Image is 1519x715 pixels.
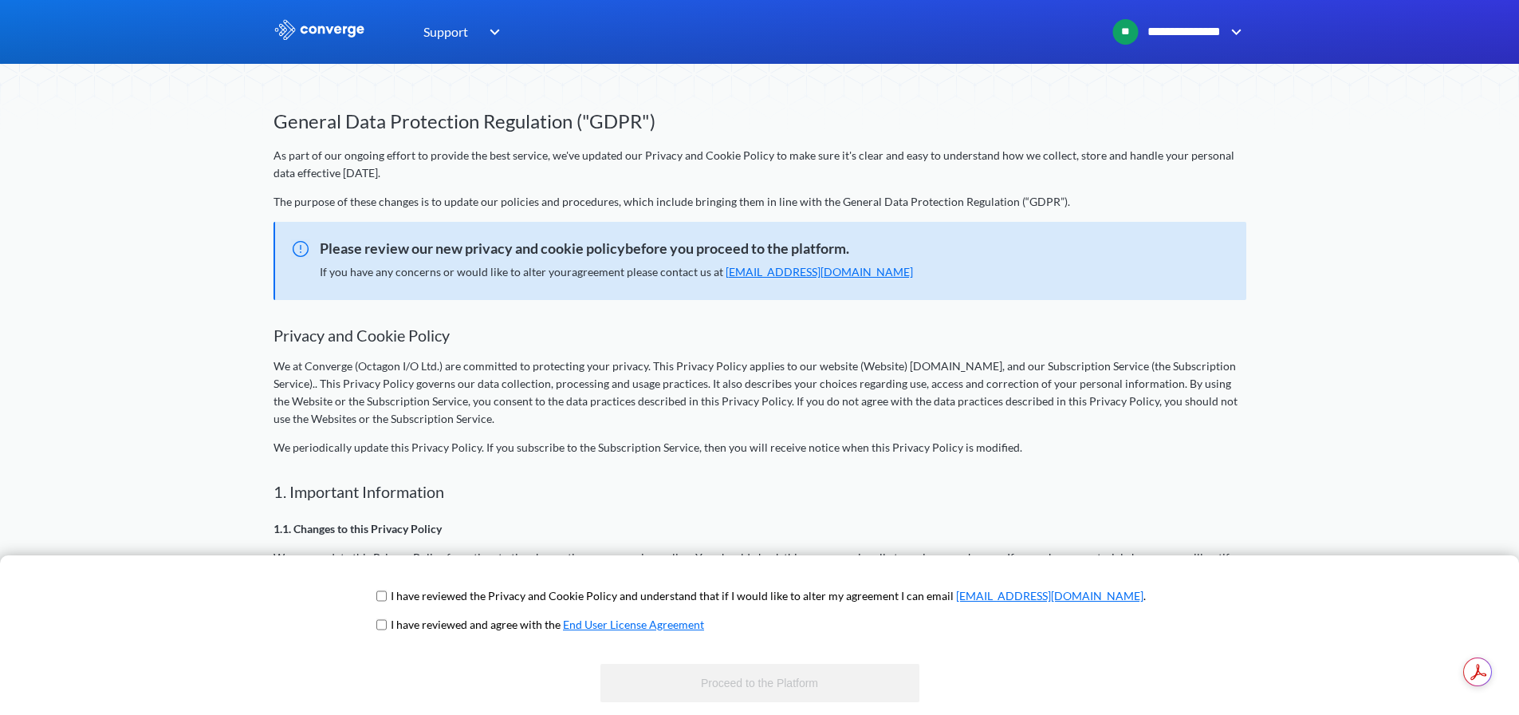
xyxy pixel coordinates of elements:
a: End User License Agreement [563,618,704,631]
a: [EMAIL_ADDRESS][DOMAIN_NAME] [956,589,1143,602]
p: We at Converge (Octagon I/O Ltd.) are committed to protecting your privacy. This Privacy Policy a... [273,357,1246,428]
button: Proceed to the Platform [600,664,919,702]
img: downArrow.svg [1221,22,1246,41]
p: We may update this Privacy Policy from time to time by posting a new version online. You should c... [273,549,1246,619]
p: 1.1. Changes to this Privacy Policy [273,520,1246,538]
p: I have reviewed the Privacy and Cookie Policy and understand that if I would like to alter my agr... [391,587,1146,605]
p: We periodically update this Privacy Policy. If you subscribe to the Subscription Service, then yo... [273,439,1246,456]
img: downArrow.svg [479,22,505,41]
img: logo_ewhite.svg [273,19,366,40]
p: As part of our ongoing effort to provide the best service, we've updated our Privacy and Cookie P... [273,147,1246,182]
a: [EMAIL_ADDRESS][DOMAIN_NAME] [726,265,913,278]
span: Please review our new privacy and cookie policybefore you proceed to the platform. [275,238,1230,260]
h2: 1. Important Information [273,482,1246,501]
span: Support [423,22,468,41]
span: If you have any concerns or would like to alter your agreement please contact us at [320,265,913,278]
h2: Privacy and Cookie Policy [273,326,1246,345]
p: I have reviewed and agree with the [391,616,704,634]
p: The purpose of these changes is to update our policies and procedures, which include bringing the... [273,193,1246,211]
